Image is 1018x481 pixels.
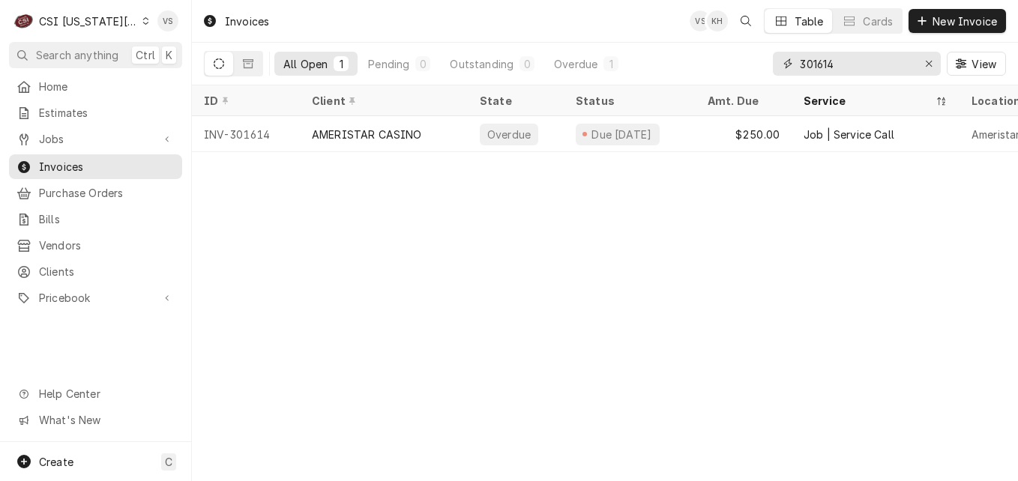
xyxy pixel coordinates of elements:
[39,105,175,121] span: Estimates
[522,56,531,72] div: 0
[39,79,175,94] span: Home
[39,290,152,306] span: Pricebook
[157,10,178,31] div: Vicky Stuesse's Avatar
[283,56,328,72] div: All Open
[696,116,792,152] div: $250.00
[863,13,893,29] div: Cards
[13,10,34,31] div: CSI Kansas City's Avatar
[734,9,758,33] button: Open search
[690,10,711,31] div: Vicky Stuesse's Avatar
[192,116,300,152] div: INV-301614
[708,93,777,109] div: Amt. Due
[9,207,182,232] a: Bills
[917,52,941,76] button: Erase input
[969,56,999,72] span: View
[39,185,175,201] span: Purchase Orders
[312,127,422,142] div: AMERISTAR CASINO
[9,181,182,205] a: Purchase Orders
[9,408,182,432] a: Go to What's New
[480,93,552,109] div: State
[157,10,178,31] div: VS
[36,47,118,63] span: Search anything
[9,127,182,151] a: Go to Jobs
[554,56,597,72] div: Overdue
[337,56,346,72] div: 1
[690,10,711,31] div: VS
[9,100,182,125] a: Estimates
[39,456,73,468] span: Create
[39,131,152,147] span: Jobs
[9,233,182,258] a: Vendors
[136,47,155,63] span: Ctrl
[707,10,728,31] div: KH
[418,56,427,72] div: 0
[13,10,34,31] div: C
[800,52,912,76] input: Keyword search
[9,259,182,284] a: Clients
[576,93,681,109] div: Status
[9,74,182,99] a: Home
[9,42,182,68] button: Search anythingCtrlK
[606,56,615,72] div: 1
[804,127,894,142] div: Job | Service Call
[165,454,172,470] span: C
[39,264,175,279] span: Clients
[39,238,175,253] span: Vendors
[9,285,182,310] a: Go to Pricebook
[166,47,172,63] span: K
[947,52,1006,76] button: View
[909,9,1006,33] button: New Invoice
[312,93,453,109] div: Client
[39,412,173,428] span: What's New
[9,381,182,406] a: Go to Help Center
[39,13,138,29] div: CSI [US_STATE][GEOGRAPHIC_DATA]
[368,56,409,72] div: Pending
[39,211,175,227] span: Bills
[450,56,513,72] div: Outstanding
[39,159,175,175] span: Invoices
[486,127,532,142] div: Overdue
[795,13,824,29] div: Table
[9,154,182,179] a: Invoices
[930,13,1000,29] span: New Invoice
[707,10,728,31] div: Kyley Hunnicutt's Avatar
[204,93,285,109] div: ID
[804,93,933,109] div: Service
[590,127,654,142] div: Due [DATE]
[39,386,173,402] span: Help Center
